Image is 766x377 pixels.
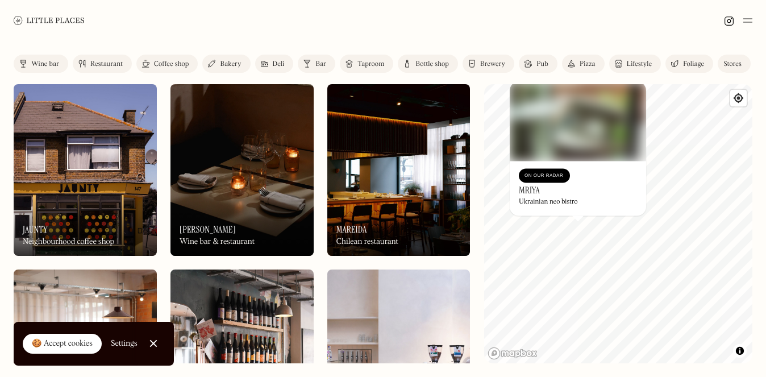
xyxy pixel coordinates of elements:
[340,55,393,73] a: Taproom
[488,347,538,360] a: Mapbox homepage
[111,331,138,357] a: Settings
[519,55,557,73] a: Pub
[170,84,314,256] a: LunaLuna[PERSON_NAME]Wine bar & restaurant
[480,61,505,68] div: Brewery
[23,224,48,235] h3: Jaunty
[273,61,285,68] div: Deli
[730,90,747,106] button: Find my location
[170,84,314,256] img: Luna
[136,55,198,73] a: Coffee shop
[142,332,165,355] a: Close Cookie Popup
[32,338,93,350] div: 🍪 Accept cookies
[357,61,384,68] div: Taproom
[536,61,548,68] div: Pub
[298,55,335,73] a: Bar
[609,55,661,73] a: Lifestyle
[665,55,713,73] a: Foliage
[14,84,157,256] a: JauntyJauntyJauntyNeighbourhood coffee shop
[519,198,578,206] div: Ukrainian neo bistro
[336,224,367,235] h3: Mareida
[415,61,449,68] div: Bottle shop
[73,55,132,73] a: Restaurant
[327,84,471,256] a: MareidaMareidaMareidaChilean restaurant
[315,61,326,68] div: Bar
[519,185,540,196] h3: Mriya
[23,237,114,247] div: Neighbourhood coffee shop
[510,81,646,161] img: Mriya
[733,344,747,358] button: Toggle attribution
[202,55,250,73] a: Bakery
[683,61,704,68] div: Foliage
[398,55,458,73] a: Bottle shop
[562,55,605,73] a: Pizza
[627,61,652,68] div: Lifestyle
[336,237,398,247] div: Chilean restaurant
[14,84,157,256] img: Jaunty
[510,81,646,216] a: MriyaMriyaOn Our RadarMriyaUkrainian neo bistro
[90,61,123,68] div: Restaurant
[154,61,189,68] div: Coffee shop
[484,84,753,363] canvas: Map
[463,55,514,73] a: Brewery
[736,345,743,357] span: Toggle attribution
[718,55,751,73] a: Stores
[524,170,564,181] div: On Our Radar
[23,334,102,354] a: 🍪 Accept cookies
[31,61,59,68] div: Wine bar
[14,55,68,73] a: Wine bar
[723,61,742,68] div: Stores
[220,61,241,68] div: Bakery
[180,237,255,247] div: Wine bar & restaurant
[180,224,236,235] h3: [PERSON_NAME]
[580,61,596,68] div: Pizza
[111,339,138,347] div: Settings
[255,55,294,73] a: Deli
[327,84,471,256] img: Mareida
